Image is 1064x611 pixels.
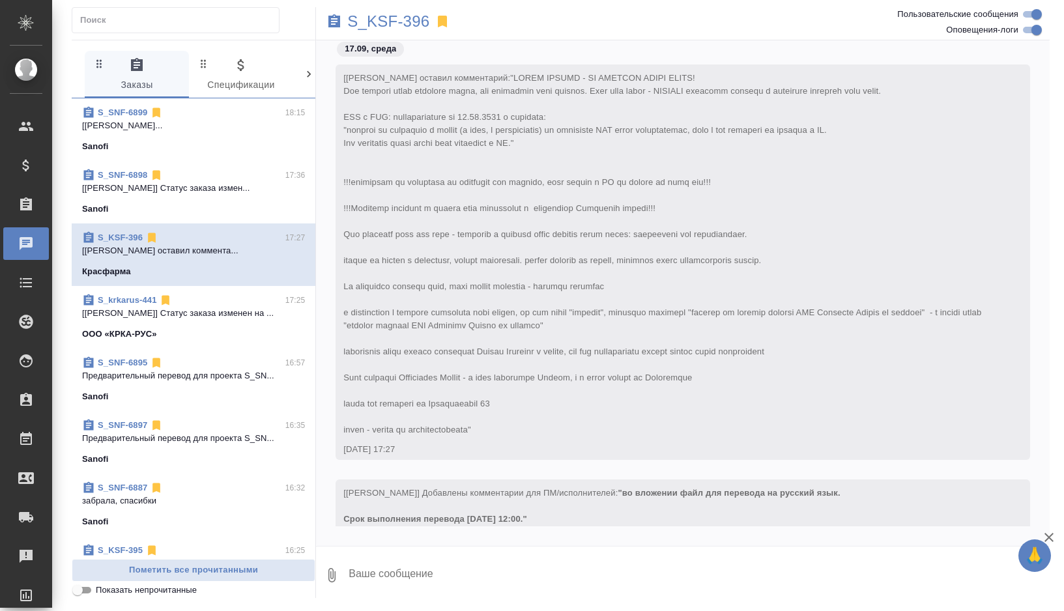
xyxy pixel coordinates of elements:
[82,494,305,507] p: забрала, спасибки
[285,106,306,119] p: 18:15
[82,307,305,320] p: [[PERSON_NAME]] Статус заказа изменен на ...
[72,348,315,411] div: S_SNF-689516:57Предварительный перевод для проекта S_SN...Sanofi
[301,57,390,93] span: Клиенты
[82,369,305,382] p: Предварительный перевод для проекта S_SN...
[285,419,306,432] p: 16:35
[343,488,841,524] span: "во вложении файл для перевода на русский язык. Срок выполнения перевода [DATE] 12:00."
[302,57,314,70] svg: Зажми и перетащи, чтобы поменять порядок вкладок
[98,295,156,305] a: S_krkarus-441
[98,233,143,242] a: S_KSF-396
[897,8,1018,21] span: Пользовательские сообщения
[285,356,306,369] p: 16:57
[98,170,147,180] a: S_SNF-6898
[285,169,306,182] p: 17:36
[343,73,984,434] span: "LOREM IPSUMD - SI AMETCON ADIPI ELITS! Doe tempori utlab etdolore magna, ali enimadmin veni quis...
[93,57,106,70] svg: Зажми и перетащи, чтобы поменять порядок вкладок
[343,488,841,524] span: [[PERSON_NAME]] Добавлены комментарии для ПМ/исполнителей:
[72,161,315,223] div: S_SNF-689817:36[[PERSON_NAME]] Статус заказа измен...Sanofi
[82,515,109,528] p: Sanofi
[72,286,315,348] div: S_krkarus-44117:25[[PERSON_NAME]] Статус заказа изменен на ...ООО «КРКА-РУС»
[285,294,306,307] p: 17:25
[285,231,306,244] p: 17:27
[150,169,163,182] svg: Отписаться
[82,265,131,278] p: Красфарма
[150,356,163,369] svg: Отписаться
[347,15,429,28] a: S_KSF-396
[82,328,157,341] p: ООО «КРКА-РУС»
[72,411,315,474] div: S_SNF-689716:35Предварительный перевод для проекта S_SN...Sanofi
[82,203,109,216] p: Sanofi
[946,23,1018,36] span: Оповещения-логи
[72,98,315,161] div: S_SNF-689918:15[[PERSON_NAME]...Sanofi
[82,140,109,153] p: Sanofi
[150,481,163,494] svg: Отписаться
[345,42,396,55] p: 17.09, среда
[82,182,305,195] p: [[PERSON_NAME]] Статус заказа измен...
[82,244,305,257] p: [[PERSON_NAME] оставил коммента...
[82,432,305,445] p: Предварительный перевод для проекта S_SN...
[93,57,181,93] span: Заказы
[80,11,279,29] input: Поиск
[72,536,315,599] div: S_KSF-39516:25[[PERSON_NAME]] Статус заказа измен...Красфарма
[82,119,305,132] p: [[PERSON_NAME]...
[82,390,109,403] p: Sanofi
[150,106,163,119] svg: Отписаться
[98,358,147,367] a: S_SNF-6895
[72,474,315,536] div: S_SNF-688716:32забрала, спасибкиSanofi
[159,294,172,307] svg: Отписаться
[96,584,197,597] span: Показать непрочитанные
[197,57,285,93] span: Спецификации
[150,419,163,432] svg: Отписаться
[98,545,143,555] a: S_KSF-395
[1018,539,1051,572] button: 🙏
[285,544,306,557] p: 16:25
[82,453,109,466] p: Sanofi
[1024,542,1046,569] span: 🙏
[72,223,315,286] div: S_KSF-39617:27[[PERSON_NAME] оставил коммента...Красфарма
[285,481,306,494] p: 16:32
[82,557,305,570] p: [[PERSON_NAME]] Статус заказа измен...
[98,420,147,430] a: S_SNF-6897
[98,107,147,117] a: S_SNF-6899
[79,563,308,578] span: Пометить все прочитанными
[343,443,985,456] div: [DATE] 17:27
[343,73,984,434] span: [[PERSON_NAME] оставил комментарий:
[72,559,315,582] button: Пометить все прочитанными
[145,544,158,557] svg: Отписаться
[98,483,147,492] a: S_SNF-6887
[145,231,158,244] svg: Отписаться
